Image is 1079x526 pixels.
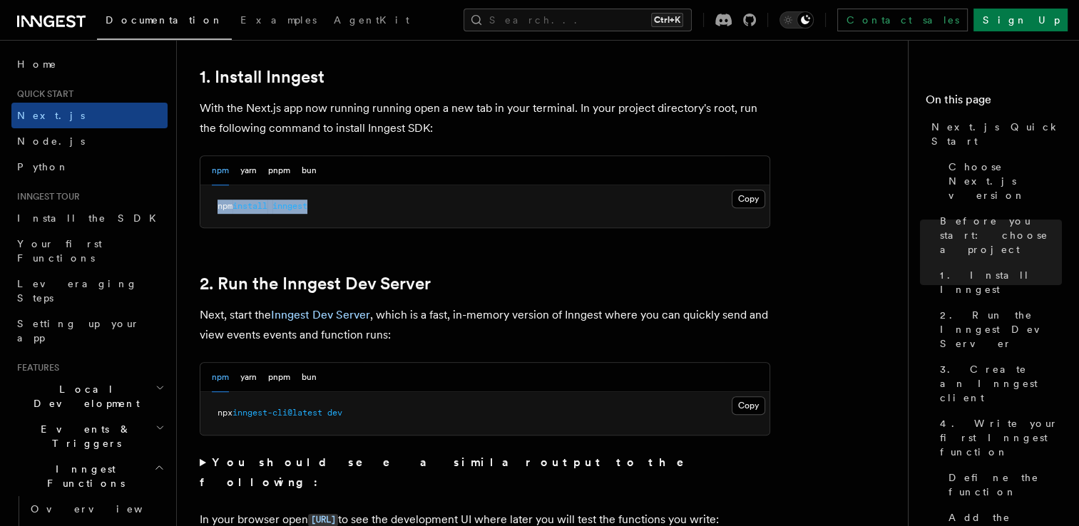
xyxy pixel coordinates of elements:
[272,201,307,211] span: inngest
[11,103,168,128] a: Next.js
[934,208,1062,262] a: Before you start: choose a project
[11,376,168,416] button: Local Development
[17,135,85,147] span: Node.js
[232,4,325,38] a: Examples
[779,11,814,29] button: Toggle dark mode
[11,51,168,77] a: Home
[934,411,1062,465] a: 4. Write your first Inngest function
[11,422,155,450] span: Events & Triggers
[271,308,370,321] a: Inngest Dev Server
[17,212,165,224] span: Install the SDK
[25,496,168,522] a: Overview
[218,201,232,211] span: npm
[11,205,168,231] a: Install the SDK
[464,9,692,31] button: Search...Ctrl+K
[11,191,80,202] span: Inngest tour
[327,408,342,418] span: dev
[17,110,85,121] span: Next.js
[11,416,168,456] button: Events & Triggers
[268,156,290,185] button: pnpm
[940,308,1062,351] span: 2. Run the Inngest Dev Server
[940,362,1062,405] span: 3. Create an Inngest client
[218,408,232,418] span: npx
[200,274,431,294] a: 2. Run the Inngest Dev Server
[268,363,290,392] button: pnpm
[200,305,770,345] p: Next, start the , which is a fast, in-memory version of Inngest where you can quickly send and vi...
[11,271,168,311] a: Leveraging Steps
[200,455,704,489] strong: You should see a similar output to the following:
[11,456,168,496] button: Inngest Functions
[11,128,168,154] a: Node.js
[17,238,102,264] span: Your first Functions
[240,14,317,26] span: Examples
[308,514,338,526] code: [URL]
[11,362,59,373] span: Features
[940,214,1062,257] span: Before you start: choose a project
[302,156,317,185] button: bun
[232,408,322,418] span: inngest-cli@latest
[11,231,168,271] a: Your first Functions
[232,201,267,211] span: install
[31,503,178,515] span: Overview
[106,14,223,26] span: Documentation
[11,462,154,490] span: Inngest Functions
[651,13,683,27] kbd: Ctrl+K
[302,363,317,392] button: bun
[240,363,257,392] button: yarn
[200,67,324,87] a: 1. Install Inngest
[943,465,1062,505] a: Define the function
[926,91,1062,114] h4: On this page
[948,470,1062,499] span: Define the function
[931,120,1062,148] span: Next.js Quick Start
[732,396,765,415] button: Copy
[240,156,257,185] button: yarn
[934,302,1062,356] a: 2. Run the Inngest Dev Server
[200,453,770,493] summary: You should see a similar output to the following:
[934,356,1062,411] a: 3. Create an Inngest client
[11,154,168,180] a: Python
[948,160,1062,202] span: Choose Next.js version
[212,363,229,392] button: npm
[17,278,138,304] span: Leveraging Steps
[17,318,140,344] span: Setting up your app
[934,262,1062,302] a: 1. Install Inngest
[11,311,168,351] a: Setting up your app
[325,4,418,38] a: AgentKit
[940,268,1062,296] span: 1. Install Inngest
[732,190,765,208] button: Copy
[200,98,770,138] p: With the Next.js app now running running open a new tab in your terminal. In your project directo...
[11,382,155,411] span: Local Development
[212,156,229,185] button: npm
[973,9,1068,31] a: Sign Up
[17,161,69,172] span: Python
[97,4,232,40] a: Documentation
[837,9,968,31] a: Contact sales
[334,14,409,26] span: AgentKit
[940,416,1062,459] span: 4. Write your first Inngest function
[943,154,1062,208] a: Choose Next.js version
[308,512,338,526] a: [URL]
[926,114,1062,154] a: Next.js Quick Start
[11,88,73,100] span: Quick start
[17,57,57,71] span: Home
